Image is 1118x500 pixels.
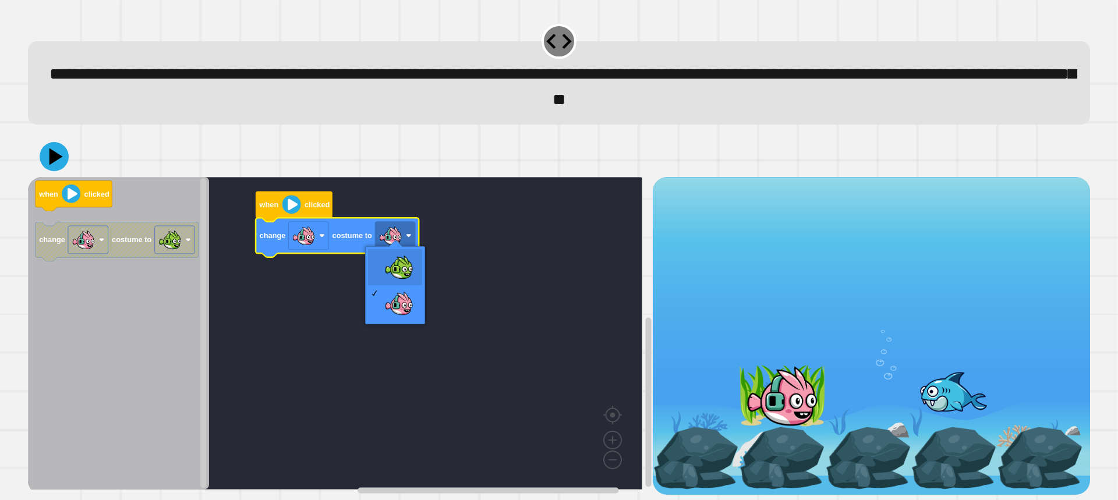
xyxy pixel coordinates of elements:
text: when [259,200,279,209]
img: PinkFish [384,289,413,318]
text: costume to [112,235,151,244]
text: clicked [305,200,330,209]
text: change [260,231,286,240]
text: clicked [84,189,109,198]
img: GreenFish [384,253,413,282]
text: when [38,189,58,198]
div: Blockly Workspace [28,177,653,495]
text: change [39,235,65,244]
text: costume to [332,231,372,240]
